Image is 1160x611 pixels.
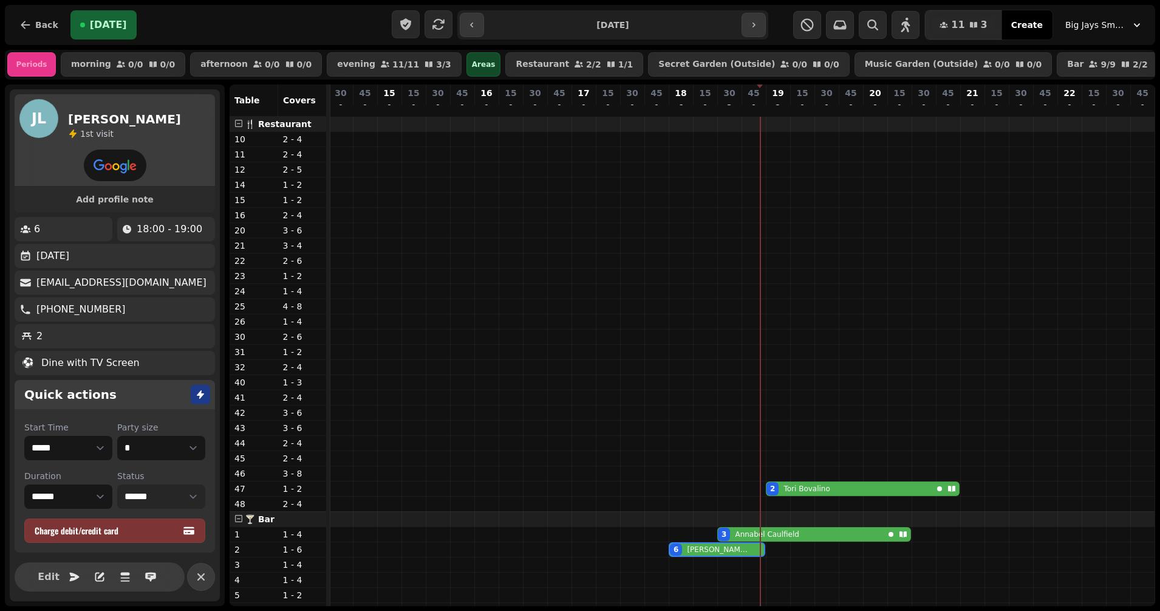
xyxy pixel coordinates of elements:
[480,87,492,99] p: 16
[24,470,112,482] label: Duration
[283,483,322,495] p: 1 - 2
[1001,10,1053,40] button: Create
[283,528,322,540] p: 1 - 4
[327,52,462,77] button: evening11/113/3
[1057,52,1158,77] button: Bar9/92/2
[283,589,322,601] p: 1 - 2
[554,102,564,114] p: 0
[1016,102,1026,114] p: 0
[234,483,273,495] p: 47
[234,544,273,556] p: 2
[234,422,273,434] p: 43
[283,544,322,556] p: 1 - 6
[981,20,988,30] span: 3
[19,192,210,207] button: Add profile note
[652,102,661,114] p: 0
[336,102,346,114] p: 0
[234,498,273,510] p: 48
[234,346,273,358] p: 31
[433,102,443,114] p: 0
[283,270,322,282] p: 1 - 2
[234,95,260,105] span: Table
[283,452,322,464] p: 2 - 4
[36,302,126,317] p: [PHONE_NUMBER]
[749,102,759,114] p: 0
[925,10,1001,40] button: 113
[505,52,643,77] button: Restaurant2/21/1
[967,102,977,114] p: 0
[530,102,540,114] p: 0
[516,60,569,69] p: Restaurant
[436,60,451,69] p: 3 / 3
[283,209,322,221] p: 2 - 4
[234,407,273,419] p: 42
[234,361,273,373] p: 32
[1137,87,1148,99] p: 45
[783,484,830,494] p: Tori Bovalino
[283,498,322,510] p: 2 - 4
[234,285,273,297] p: 24
[942,87,954,99] p: 45
[283,285,322,297] p: 1 - 4
[234,468,273,480] p: 46
[457,102,467,114] p: 0
[895,102,904,114] p: 0
[283,392,322,404] p: 2 - 4
[1113,102,1123,114] p: 0
[735,530,799,539] p: Annabel Caulfield
[234,133,273,145] p: 10
[234,240,273,252] p: 21
[918,87,929,99] p: 30
[35,21,58,29] span: Back
[70,10,137,40] button: [DATE]
[626,87,638,99] p: 30
[41,356,140,370] p: Dine with TV Screen
[648,52,849,77] button: Secret Garden (Outside)0/00/0
[675,87,686,99] p: 18
[117,421,205,433] label: Party size
[283,422,322,434] p: 3 - 6
[137,222,202,236] p: 18:00 - 19:00
[456,87,468,99] p: 45
[337,60,375,69] p: evening
[797,102,807,114] p: 0
[234,255,273,267] p: 22
[24,386,117,403] h2: Quick actions
[234,589,273,601] p: 5
[603,102,613,114] p: 0
[36,249,69,263] p: [DATE]
[234,194,273,206] p: 15
[770,484,775,494] div: 2
[283,240,322,252] p: 3 - 4
[68,111,181,128] h2: [PERSON_NAME]
[991,87,1002,99] p: 15
[846,102,856,114] p: 0
[36,275,206,290] p: [EMAIL_ADDRESS][DOMAIN_NAME]
[24,421,112,433] label: Start Time
[392,60,419,69] p: 11 / 11
[687,545,748,554] p: [PERSON_NAME] Ledniowska
[1112,87,1124,99] p: 30
[234,148,273,161] p: 11
[992,102,1001,114] p: 0
[618,60,633,69] p: 1 / 1
[36,329,43,343] p: 2
[658,60,775,69] p: Secret Garden (Outside)
[919,102,929,114] p: 0
[34,222,40,236] p: 6
[80,129,86,139] span: 1
[234,164,273,176] p: 12
[283,224,322,236] p: 3 - 6
[432,87,443,99] p: 30
[234,270,273,282] p: 23
[579,102,589,114] p: 0
[506,102,516,114] p: 0
[553,87,565,99] p: 45
[245,119,312,129] span: 🍴 Restaurant
[586,60,601,69] p: 2 / 2
[283,300,322,312] p: 4 - 8
[408,87,419,99] p: 15
[482,102,491,114] p: 0
[283,331,322,343] p: 2 - 6
[283,437,322,449] p: 2 - 4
